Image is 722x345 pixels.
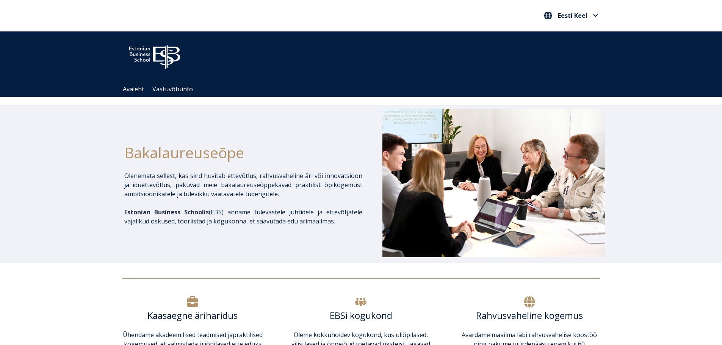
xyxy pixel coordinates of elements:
p: EBS) anname tulevastele juhtidele ja ettevõtjatele vajalikud oskused, tööriistad ja kogukonna, et... [124,208,362,226]
img: ebs_logo2016_white [122,39,187,72]
span: ( [124,208,211,216]
nav: Vali oma keel [542,9,600,22]
span: Ühendame akadeemilised teadmised ja [123,331,233,339]
span: Eesti Keel [558,12,587,19]
h6: EBSi kogukond [291,310,431,321]
h6: Rahvusvaheline kogemus [459,310,600,321]
p: Olenemata sellest, kas sind huvitab ettevõtlus, rahvusvaheline äri või innovatsioon ja iduettevõt... [124,171,362,198]
img: Bakalaureusetudengid [382,109,605,257]
a: Avaleht [123,85,144,93]
span: Estonian Business Schoolis [124,208,209,216]
a: Vastuvõtuinfo [152,85,193,93]
h1: Bakalaureuseõpe [124,141,362,164]
h6: Kaasaegne äriharidus [122,310,263,321]
div: Navigation Menu [119,81,611,97]
button: Eesti Keel [542,9,600,22]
